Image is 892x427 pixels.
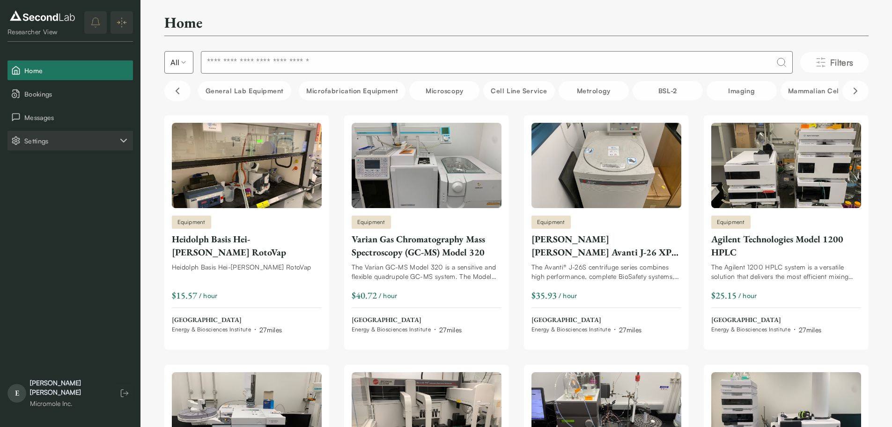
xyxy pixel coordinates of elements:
div: Micromole Inc. [30,399,107,408]
span: Energy & Biosciences Institute [711,326,791,333]
span: [GEOGRAPHIC_DATA] [531,315,642,325]
button: Microfabrication Equipment [299,81,405,100]
span: Filters [830,56,854,69]
a: Heidolph Basis Hei-VAP HL RotoVapEquipmentHeidolph Basis Hei-[PERSON_NAME] RotoVapHeidolph Basis ... [172,123,322,335]
div: The Varian GC-MS Model 320 is a sensitive and flexible quadrupole GC-MS system. The Model 320 pro... [352,262,501,281]
div: The Agilent 1200 HPLC system is a versatile solution that delivers the most efficient mixing and ... [711,262,861,281]
div: $35.93 [531,289,557,302]
button: Home [7,60,133,80]
div: $40.72 [352,289,377,302]
span: Bookings [24,89,129,99]
div: Heidolph Basis Hei-[PERSON_NAME] RotoVap [172,262,322,272]
div: The Avanti® J-26S centrifuge series combines high performance, complete BioSafety systems, and lo... [531,262,681,281]
span: Messages [24,112,129,122]
div: 27 miles [439,325,462,335]
h2: Home [164,13,202,32]
div: Agilent Technologies Model 1200 HPLC [711,232,861,259]
button: Cell line service [483,81,554,100]
div: 27 miles [259,325,282,335]
div: 27 miles [799,325,821,335]
div: Researcher View [7,27,77,37]
span: / hour [559,291,577,300]
img: Beckman Coulter Avanti J-26 XP Centrifuge [531,123,681,208]
button: BSL-2 [633,81,703,100]
span: [GEOGRAPHIC_DATA] [172,315,282,325]
span: / hour [199,291,218,300]
span: Equipment [357,218,385,226]
button: Metrology [559,81,629,100]
button: Expand/Collapse sidebar [111,11,133,34]
button: Scroll right [842,81,869,101]
button: Scroll left [164,81,191,101]
a: Agilent Technologies Model 1200 HPLCEquipmentAgilent Technologies Model 1200 HPLCThe Agilent 1200... [711,123,861,335]
img: Varian Gas Chromatography Mass Spectroscopy (GC-MS) Model 320 [352,123,501,208]
span: Home [24,66,129,75]
div: $25.15 [711,289,737,302]
button: Microscopy [409,81,479,100]
a: Varian Gas Chromatography Mass Spectroscopy (GC-MS) Model 320EquipmentVarian Gas Chromatography M... [352,123,501,335]
div: 27 miles [619,325,641,335]
img: Agilent Technologies Model 1200 HPLC [711,123,861,208]
button: Filters [800,52,869,73]
button: Mammalian Cells [781,81,852,100]
div: Heidolph Basis Hei-[PERSON_NAME] RotoVap [172,232,322,259]
span: Equipment [537,218,565,226]
span: E [7,384,26,403]
div: [PERSON_NAME] [PERSON_NAME] Avanti J-26 XP Centrifuge [531,232,681,259]
div: $15.57 [172,289,197,302]
button: Settings [7,131,133,150]
button: Imaging [707,81,777,100]
img: Heidolph Basis Hei-VAP HL RotoVap [172,123,322,208]
button: notifications [84,11,107,34]
button: Log out [116,385,133,402]
button: Select listing type [164,51,193,74]
button: Bookings [7,84,133,104]
button: Messages [7,107,133,127]
button: General Lab equipment [198,81,292,100]
span: Equipment [177,218,206,226]
img: logo [7,8,77,23]
span: Energy & Biosciences Institute [352,326,431,333]
span: / hour [738,291,757,300]
a: Beckman Coulter Avanti J-26 XP CentrifugeEquipment[PERSON_NAME] [PERSON_NAME] Avanti J-26 XP Cent... [531,123,681,335]
span: Settings [24,136,118,146]
span: [GEOGRAPHIC_DATA] [711,315,822,325]
span: Energy & Biosciences Institute [172,326,251,333]
span: [GEOGRAPHIC_DATA] [352,315,462,325]
div: Settings sub items [7,131,133,150]
span: Energy & Biosciences Institute [531,326,611,333]
div: [PERSON_NAME] [PERSON_NAME] [30,378,107,397]
span: / hour [379,291,398,300]
span: Equipment [717,218,745,226]
div: Varian Gas Chromatography Mass Spectroscopy (GC-MS) Model 320 [352,232,501,259]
